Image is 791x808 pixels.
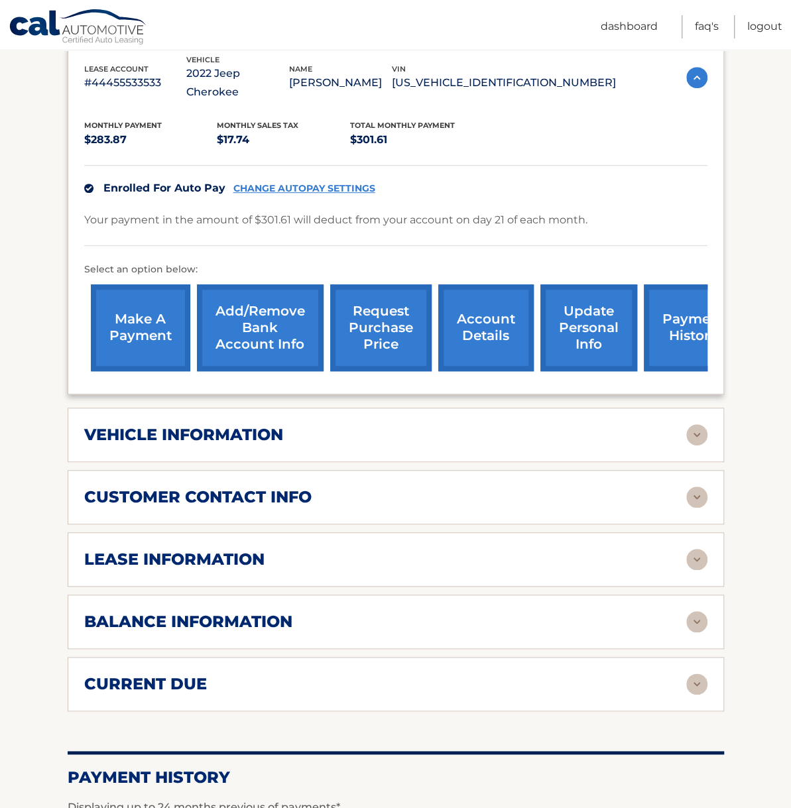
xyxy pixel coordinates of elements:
[84,549,265,569] h2: lease information
[197,284,324,371] a: Add/Remove bank account info
[9,9,148,47] a: Cal Automotive
[84,425,283,445] h2: vehicle information
[601,15,658,38] a: Dashboard
[84,64,149,74] span: lease account
[686,424,707,445] img: accordion-rest.svg
[103,182,225,194] span: Enrolled For Auto Pay
[289,74,392,92] p: [PERSON_NAME]
[68,768,724,787] h2: Payment History
[747,15,782,38] a: Logout
[686,673,707,695] img: accordion-rest.svg
[392,74,616,92] p: [US_VEHICLE_IDENTIFICATION_NUMBER]
[289,64,312,74] span: name
[350,131,483,149] p: $301.61
[186,64,289,101] p: 2022 Jeep Cherokee
[392,64,406,74] span: vin
[686,611,707,632] img: accordion-rest.svg
[84,131,217,149] p: $283.87
[217,121,298,130] span: Monthly sales Tax
[84,211,587,229] p: Your payment in the amount of $301.61 will deduct from your account on day 21 of each month.
[695,15,719,38] a: FAQ's
[540,284,637,371] a: update personal info
[686,67,707,88] img: accordion-active.svg
[438,284,534,371] a: account details
[84,674,207,694] h2: current due
[644,284,743,371] a: payment history
[84,121,162,130] span: Monthly Payment
[686,487,707,508] img: accordion-rest.svg
[91,284,190,371] a: make a payment
[84,74,187,92] p: #44455533533
[330,284,432,371] a: request purchase price
[217,131,350,149] p: $17.74
[350,121,455,130] span: Total Monthly Payment
[186,55,219,64] span: vehicle
[233,183,375,194] a: CHANGE AUTOPAY SETTINGS
[686,549,707,570] img: accordion-rest.svg
[84,184,93,193] img: check.svg
[84,262,707,278] p: Select an option below:
[84,487,312,507] h2: customer contact info
[84,612,292,632] h2: balance information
